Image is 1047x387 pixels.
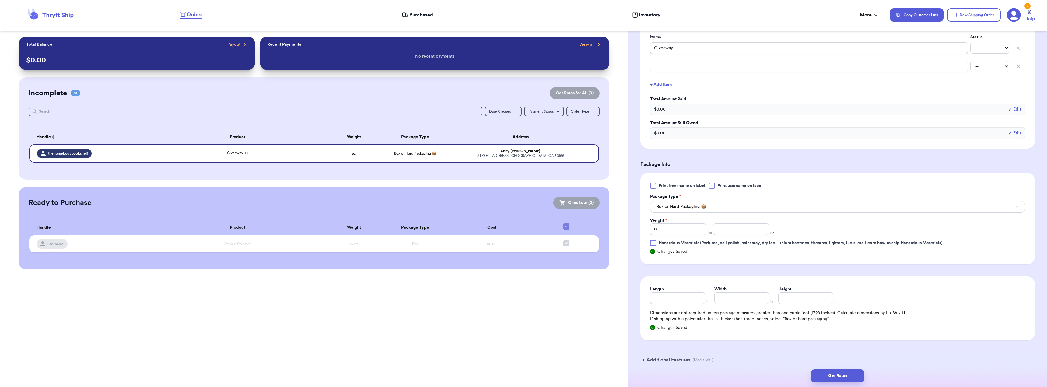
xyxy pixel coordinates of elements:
p: Recent Payments [267,41,301,47]
div: Dimensions are not required unless package measures greater than one cubic foot (1728 inches). Ca... [650,310,1025,322]
div: More [860,11,879,19]
span: Help [1024,15,1035,23]
span: $ 0.00 [654,106,666,112]
span: (Perfume, nail polish, hair spray, dry ice, lithium batteries, firearms, lighters, fuels, etc. ) [659,241,942,245]
label: Length [650,286,664,292]
button: + Add Item [648,78,1028,91]
th: Product [152,130,324,144]
button: Copy Customer Link [890,8,944,22]
button: Checkout (0) [553,197,600,209]
p: $ 0.00 [26,55,248,65]
button: Edit [1008,130,1021,136]
span: Changes Saved [657,248,687,255]
th: Cost [446,220,538,235]
button: Get Rates [811,369,864,382]
span: Purchased [409,11,433,19]
span: Order Type [571,110,589,113]
span: Payout [227,41,240,47]
span: Hazardous Materials [659,241,699,245]
th: Product [152,220,324,235]
span: Box [412,242,418,246]
a: Help [1024,10,1035,23]
span: Orders [187,11,202,18]
button: Sort ascending [51,133,56,141]
span: Striped Sweater [224,242,251,246]
span: Giveaway [227,151,248,155]
div: [STREET_ADDRESS] [GEOGRAPHIC_DATA] , GA 30188 [450,153,591,158]
span: in [770,299,773,304]
label: Weight [650,217,667,223]
a: Inventory [632,11,660,19]
a: Orders [180,11,202,19]
button: Get Rates for All (0) [550,87,600,99]
span: View all [579,41,595,47]
h3: Additional Features [646,356,690,364]
a: Payout [227,41,248,47]
span: in [706,299,709,304]
strong: oz [352,152,356,155]
span: Payment Status [528,110,554,113]
span: Box or Hard Packaging 📦 [657,204,706,210]
label: Package Type [650,194,681,200]
button: Order Type [566,107,600,116]
label: Status [970,34,1009,40]
span: username [47,241,64,246]
span: Date Created [489,110,511,113]
span: Inventory [639,11,660,19]
span: Changes Saved [657,325,687,331]
input: Search [29,107,482,116]
span: $0.00 [487,242,496,246]
label: Total Amount Paid [650,96,1025,102]
a: View all [579,41,602,47]
button: Payment Status [524,107,564,116]
button: New Shipping Order [947,8,1001,22]
div: 2 [1024,3,1031,9]
th: Weight [323,130,384,144]
button: Box or Hard Packaging 📦 [650,201,1025,213]
label: Width [714,286,727,292]
span: Print item name on label [659,183,705,189]
p: No recent payments [415,53,454,59]
span: Print username on label [717,183,762,189]
button: Date Created [485,107,522,116]
span: oz [770,230,774,235]
span: thehomebodybookshelf [48,151,88,156]
button: Edit [1008,106,1021,112]
span: Box or Hard Packaging 📦 [394,152,436,155]
span: + 1 [244,151,248,155]
span: xx oz [350,242,358,246]
h2: Ready to Purchase [29,198,91,208]
p: Total Balance [26,41,52,47]
div: Abby [PERSON_NAME] [450,149,591,153]
th: Package Type [384,220,446,235]
th: Address [446,130,599,144]
h3: Package Info [640,161,1035,168]
label: Total Amount Still Owed [650,120,1025,126]
span: 01 [71,90,80,96]
a: 2 [1007,8,1021,22]
p: If shipping with a polymailer that is thicker than three inches, select "Box or hard packaging". [650,316,1025,322]
h2: Incomplete [29,88,67,98]
label: Height [778,286,791,292]
a: Purchased [402,11,433,19]
span: lbs [707,230,712,235]
span: Handle [37,224,51,231]
a: Learn how to ship Hazardous Materials [865,241,941,245]
span: $ 0.00 [654,130,666,136]
label: Items [650,34,968,40]
span: Handle [37,134,51,140]
span: in [835,299,838,304]
th: Weight [323,220,384,235]
th: Package Type [384,130,446,144]
p: (Media Mail) [693,357,713,362]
